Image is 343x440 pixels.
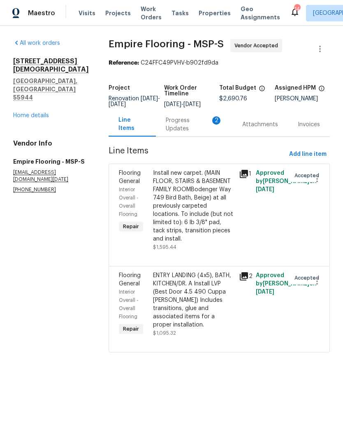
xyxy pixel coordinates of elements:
[109,102,126,107] span: [DATE]
[109,39,224,49] span: Empire Flooring - MSP-S
[119,289,139,319] span: Interior Overall - Overall Flooring
[109,60,139,66] b: Reference:
[164,102,201,107] span: -
[171,10,189,16] span: Tasks
[120,325,142,333] span: Repair
[241,5,280,21] span: Geo Assignments
[256,289,274,295] span: [DATE]
[294,5,300,13] div: 14
[234,42,281,50] span: Vendor Accepted
[119,170,141,184] span: Flooring General
[239,271,251,281] div: 2
[141,96,158,102] span: [DATE]
[166,116,222,133] div: Progress Updates
[13,157,89,166] h5: Empire Flooring - MSP-S
[164,102,181,107] span: [DATE]
[13,40,60,46] a: All work orders
[118,116,146,132] div: Line Items
[153,169,234,243] div: Install new carpet. (MAIN FLOOR, STAIRS & BASEMENT FAMILY ROOMBodenger Way 749 Bird Bath, Beige) ...
[13,139,89,148] h4: Vendor Info
[109,96,160,107] span: -
[183,102,201,107] span: [DATE]
[275,85,316,91] h5: Assigned HPM
[153,331,176,336] span: $1,095.32
[120,222,142,231] span: Repair
[28,9,55,17] span: Maestro
[119,187,139,217] span: Interior Overall - Overall Flooring
[256,187,274,192] span: [DATE]
[164,85,220,97] h5: Work Order Timeline
[286,147,330,162] button: Add line item
[239,169,251,179] div: 1
[79,9,95,17] span: Visits
[109,96,160,107] span: Renovation
[318,85,325,96] span: The hpm assigned to this work order.
[109,147,286,162] span: Line Items
[119,273,141,287] span: Flooring General
[212,116,220,125] div: 2
[153,245,176,250] span: $1,595.44
[219,85,256,91] h5: Total Budget
[105,9,131,17] span: Projects
[298,120,320,129] div: Invoices
[13,113,49,118] a: Home details
[109,85,130,91] h5: Project
[109,59,330,67] div: C24FFC49PVHV-b902fd9da
[294,171,322,180] span: Accepted
[153,271,234,329] div: ENTRY LANDING (4x5), BATH, KITCHEN/DR. A Install LVP (Best Door 4.5 490 Cuppa [PERSON_NAME]) Incl...
[256,273,317,295] span: Approved by [PERSON_NAME] on
[289,149,327,160] span: Add line item
[256,170,317,192] span: Approved by [PERSON_NAME] on
[259,85,265,96] span: The total cost of line items that have been proposed by Opendoor. This sum includes line items th...
[242,120,278,129] div: Attachments
[141,5,162,21] span: Work Orders
[219,96,247,102] span: $2,690.76
[199,9,231,17] span: Properties
[294,274,322,282] span: Accepted
[275,96,330,102] div: [PERSON_NAME]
